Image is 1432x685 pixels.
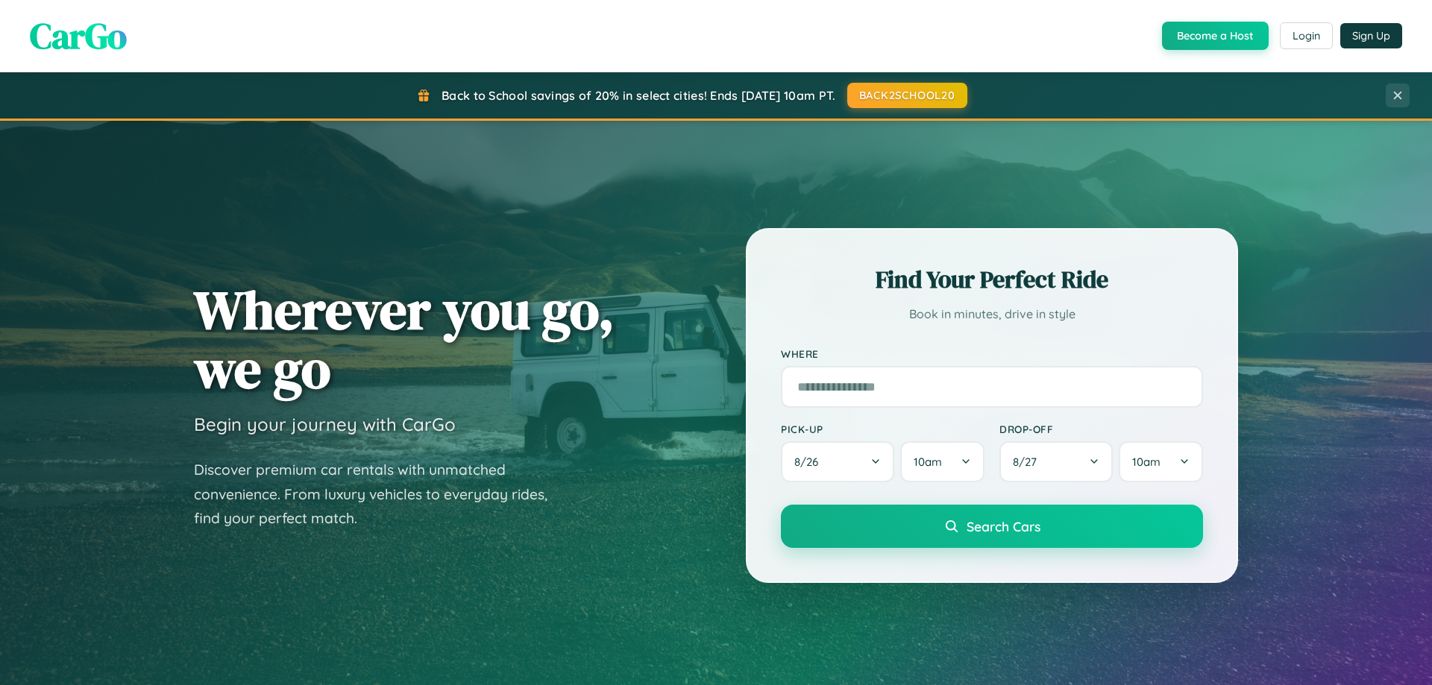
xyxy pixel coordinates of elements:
span: CarGo [30,11,127,60]
button: 10am [900,441,984,482]
label: Drop-off [999,423,1203,435]
button: 10am [1119,441,1203,482]
span: 10am [914,455,942,469]
button: Login [1280,22,1333,49]
h2: Find Your Perfect Ride [781,263,1203,296]
h1: Wherever you go, we go [194,280,615,398]
p: Book in minutes, drive in style [781,303,1203,325]
span: 8 / 26 [794,455,826,469]
p: Discover premium car rentals with unmatched convenience. From luxury vehicles to everyday rides, ... [194,458,567,531]
button: BACK2SCHOOL20 [847,83,967,108]
button: Sign Up [1340,23,1402,48]
span: 10am [1132,455,1161,469]
span: Back to School savings of 20% in select cities! Ends [DATE] 10am PT. [442,88,835,103]
button: 8/27 [999,441,1113,482]
span: Search Cars [967,518,1040,534]
h3: Begin your journey with CarGo [194,413,456,435]
button: Search Cars [781,505,1203,548]
label: Where [781,347,1203,360]
button: 8/26 [781,441,894,482]
button: Become a Host [1162,22,1269,50]
label: Pick-up [781,423,984,435]
span: 8 / 27 [1013,455,1044,469]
